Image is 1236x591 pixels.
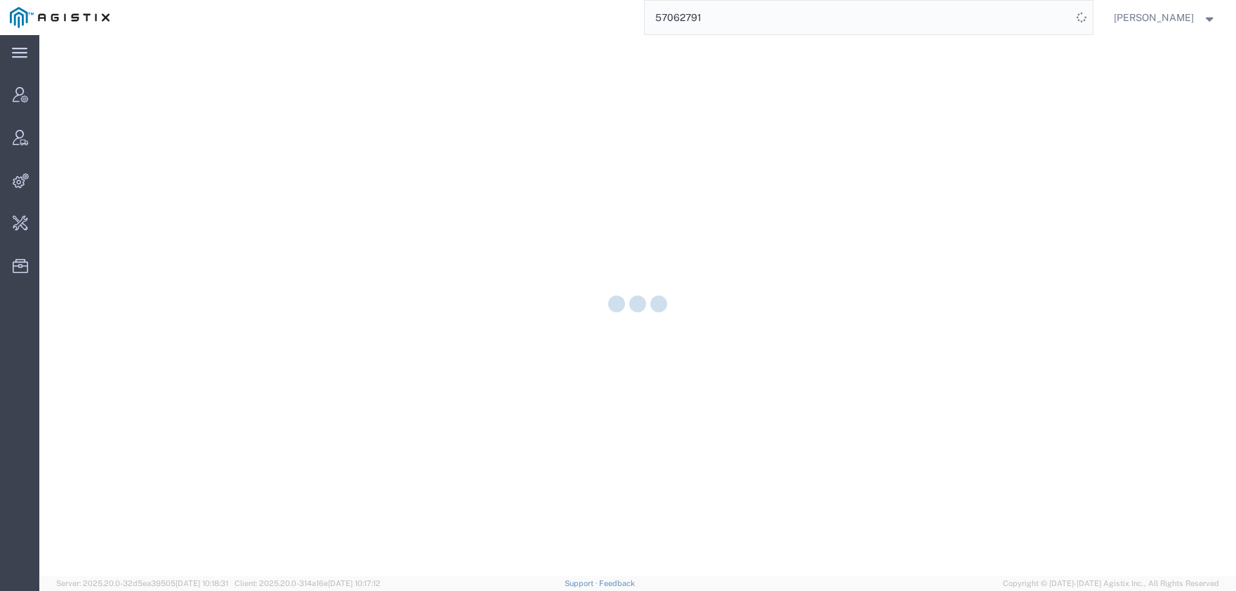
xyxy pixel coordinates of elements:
span: [DATE] 10:18:31 [176,579,228,587]
img: logo [10,7,110,28]
span: Carrie Virgilio [1114,10,1194,25]
a: Feedback [599,579,635,587]
span: Server: 2025.20.0-32d5ea39505 [56,579,228,587]
span: Copyright © [DATE]-[DATE] Agistix Inc., All Rights Reserved [1003,578,1219,590]
span: [DATE] 10:17:12 [328,579,381,587]
a: Support [565,579,600,587]
button: [PERSON_NAME] [1113,9,1217,26]
input: Search for shipment number, reference number [645,1,1072,34]
span: Client: 2025.20.0-314a16e [235,579,381,587]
